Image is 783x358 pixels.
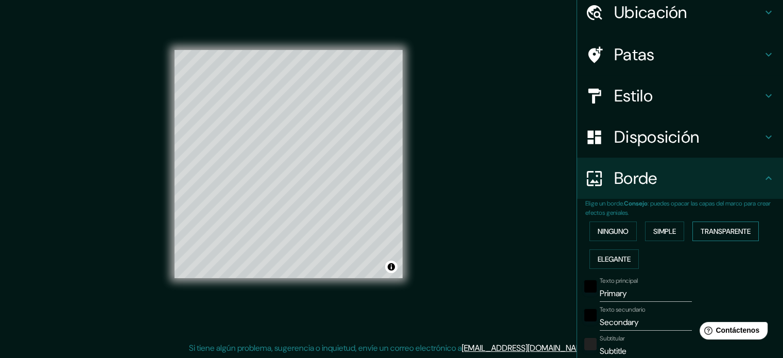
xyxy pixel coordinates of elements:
button: Ninguno [589,221,637,241]
font: Elige un borde. [585,199,624,208]
font: Consejo [624,199,648,208]
font: Simple [653,227,676,236]
font: Subtitular [600,334,625,343]
a: [EMAIL_ADDRESS][DOMAIN_NAME] [462,343,589,353]
font: Texto principal [600,277,638,285]
button: negro [584,309,597,321]
button: color-222222 [584,338,597,350]
div: Disposición [577,116,783,158]
button: negro [584,280,597,293]
font: Texto secundario [600,305,646,314]
button: Elegante [589,249,639,269]
div: Borde [577,158,783,199]
font: Elegante [598,254,631,264]
div: Estilo [577,75,783,116]
iframe: Lanzador de widgets de ayuda [691,318,772,347]
font: Patas [614,44,655,65]
font: Si tiene algún problema, sugerencia o inquietud, envíe un correo electrónico a [189,343,462,353]
font: Disposición [614,126,699,148]
font: Transparente [701,227,751,236]
font: Ninguno [598,227,629,236]
font: Estilo [614,85,653,107]
button: Activar o desactivar atribución [385,261,397,273]
button: Simple [645,221,684,241]
font: Ubicación [614,2,687,23]
font: : puedes opacar las capas del marco para crear efectos geniales. [585,199,771,217]
font: Borde [614,167,657,189]
button: Transparente [692,221,759,241]
div: Patas [577,34,783,75]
